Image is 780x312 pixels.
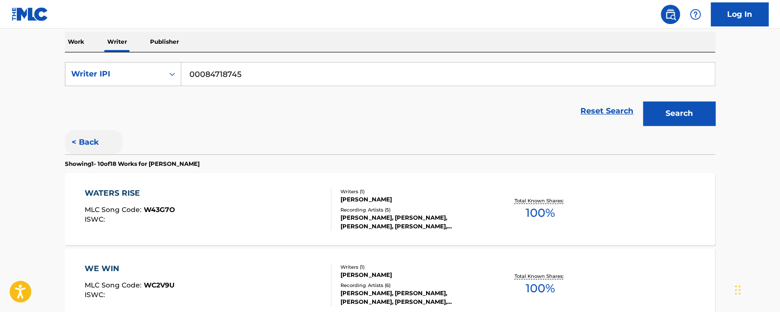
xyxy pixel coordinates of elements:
[71,68,158,80] div: Writer IPI
[144,205,175,214] span: W43G7O
[104,32,130,52] p: Writer
[340,188,486,195] div: Writers ( 1 )
[147,32,182,52] p: Publisher
[340,263,486,271] div: Writers ( 1 )
[525,280,554,297] span: 100 %
[85,215,107,224] span: ISWC :
[340,206,486,213] div: Recording Artists ( 5 )
[144,281,175,289] span: WC2V9U
[711,2,768,26] a: Log In
[665,9,676,20] img: search
[732,266,780,312] iframe: Chat Widget
[65,32,87,52] p: Work
[65,130,123,154] button: < Back
[340,282,486,289] div: Recording Artists ( 6 )
[686,5,705,24] div: Help
[85,281,144,289] span: MLC Song Code :
[340,195,486,204] div: [PERSON_NAME]
[576,100,638,122] a: Reset Search
[690,9,701,20] img: help
[514,197,566,204] p: Total Known Shares:
[514,273,566,280] p: Total Known Shares:
[65,62,715,130] form: Search Form
[85,290,107,299] span: ISWC :
[65,173,715,245] a: WATERS RISEMLC Song Code:W43G7OISWC:Writers (1)[PERSON_NAME]Recording Artists (5)[PERSON_NAME], [...
[525,204,554,222] span: 100 %
[65,160,200,168] p: Showing 1 - 10 of 18 Works for [PERSON_NAME]
[85,263,175,275] div: WE WIN
[340,213,486,231] div: [PERSON_NAME], [PERSON_NAME], [PERSON_NAME], [PERSON_NAME], [PERSON_NAME]
[85,205,144,214] span: MLC Song Code :
[85,187,175,199] div: WATERS RISE
[643,101,715,125] button: Search
[661,5,680,24] a: Public Search
[340,271,486,279] div: [PERSON_NAME]
[340,289,486,306] div: [PERSON_NAME], [PERSON_NAME], [PERSON_NAME], [PERSON_NAME], [PERSON_NAME]
[12,7,49,21] img: MLC Logo
[735,275,741,304] div: Drag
